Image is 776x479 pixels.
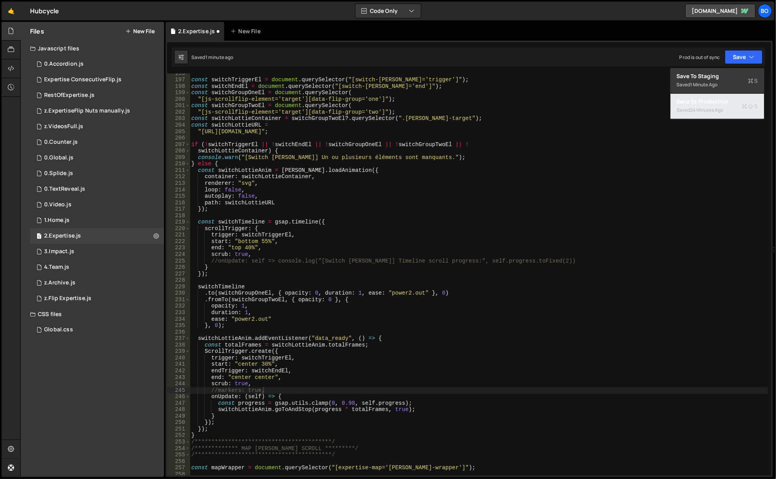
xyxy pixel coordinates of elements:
div: 237 [167,335,190,342]
div: Javascript files [21,41,164,56]
div: 15889/43683.js [30,291,164,306]
div: 246 [167,393,190,400]
div: 196 [167,70,190,77]
button: Save to StagingS Saved1 minute ago [671,68,764,94]
div: 249 [167,413,190,420]
div: 199 [167,89,190,96]
button: New File [125,28,155,34]
div: 0.Splide.js [44,170,73,177]
div: 15889/42505.js [30,181,164,197]
div: 15889/42631.js [30,150,164,166]
div: 15889/43677.js [30,259,164,275]
div: 24 minutes ago [690,107,724,113]
div: 15889/44242.css [30,322,164,338]
div: 212 [167,173,190,180]
div: 3.Impact.js [44,248,74,255]
div: 258 [167,471,190,478]
div: 0.Counter.js [44,139,78,146]
div: 197 [167,77,190,83]
div: Prod is out of sync [680,54,720,61]
div: 216 [167,200,190,206]
div: 226 [167,264,190,271]
div: z.ExpertiseFlip Nuts manually.js [44,107,130,114]
a: Bo [758,4,772,18]
div: 217 [167,206,190,213]
span: S [742,102,758,110]
button: Code Only [355,4,421,18]
span: S [748,77,758,85]
div: 15889/44427.js [30,119,164,134]
div: 218 [167,213,190,219]
div: Saved [677,105,758,115]
div: 198 [167,83,190,90]
div: 228 [167,277,190,284]
div: 4.Team.js [44,264,69,271]
div: Save to Staging [677,72,758,80]
div: 200 [167,96,190,103]
div: 244 [167,381,190,387]
div: 240 [167,355,190,361]
div: 253 [167,439,190,445]
div: 219 [167,219,190,225]
button: Save [725,50,763,64]
div: Expertise ConsecutiveFlip.js [44,76,121,83]
div: 229 [167,284,190,290]
span: 1 [37,234,41,240]
div: 242 [167,368,190,374]
div: Save to Production [677,98,758,105]
div: 236 [167,329,190,336]
div: 250 [167,419,190,426]
div: 15889/43250.js [30,56,164,72]
div: CSS files [21,306,164,322]
div: Saved [677,80,758,89]
div: 206 [167,135,190,141]
div: 15889/42433.js [30,275,164,291]
div: 15889/42709.js [30,134,164,150]
div: 220 [167,225,190,232]
div: 256 [167,458,190,465]
div: 201 [167,102,190,109]
div: New File [230,27,263,35]
h2: Files [30,27,44,36]
div: 233 [167,309,190,316]
div: 202 [167,109,190,116]
a: 🤙 [2,2,21,20]
div: 255 [167,452,190,458]
div: 2.Expertise.js [178,27,215,35]
div: 238 [167,342,190,349]
div: 15889/43216.js [30,197,164,213]
div: 221 [167,232,190,238]
div: 15889/42773.js [30,228,164,244]
div: 215 [167,193,190,200]
div: 224 [167,251,190,258]
div: 209 [167,154,190,161]
div: 245 [167,387,190,394]
button: Save to ProductionS Saved24 minutes ago [671,94,764,119]
div: 15889/43273.js [30,166,164,181]
div: 243 [167,374,190,381]
div: 227 [167,271,190,277]
div: z.Archive.js [44,279,75,286]
div: 232 [167,303,190,309]
div: 248 [167,406,190,413]
div: 251 [167,426,190,433]
div: 210 [167,161,190,167]
div: 205 [167,129,190,135]
div: 0.Video.js [44,201,71,208]
div: 213 [167,180,190,187]
div: 252 [167,432,190,439]
div: 230 [167,290,190,297]
div: 2.Expertise.js [44,232,81,239]
div: RestOfExpertise.js [44,92,95,99]
div: 1 minute ago [205,54,234,61]
div: 211 [167,167,190,174]
div: 1 minute ago [690,81,718,88]
div: 15889/42417.js [30,213,164,228]
div: 235 [167,322,190,329]
div: 214 [167,187,190,193]
a: [DOMAIN_NAME] [685,4,756,18]
div: 223 [167,245,190,251]
div: 0.TextReveal.js [44,186,85,193]
div: 15889/45513.js [30,103,164,119]
div: 15889/45514.js [30,72,164,88]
